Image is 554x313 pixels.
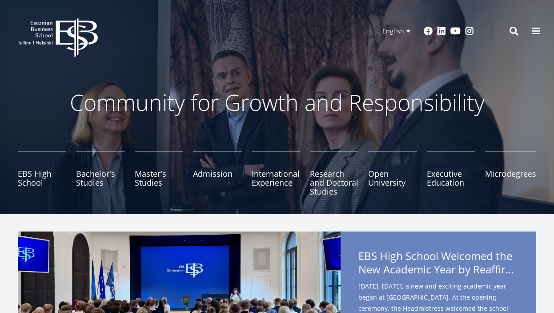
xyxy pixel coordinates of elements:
a: Instagram [465,27,474,36]
a: Research and Doctoral Studies [310,151,358,196]
a: Facebook [424,27,433,36]
span: New Academic Year by Reaffirming Its Core Values [358,263,518,276]
a: Master's Studies [135,151,183,196]
a: Linkedin [437,27,446,36]
a: International Experience [252,151,300,196]
a: Admission [193,151,241,196]
a: Open University [368,151,417,196]
span: EBS High School Welcomed the [358,249,518,279]
a: EBS High School [18,151,66,196]
a: Executive Education [427,151,475,196]
p: Community for Growth and Responsibility [41,89,513,116]
a: Microdegrees [485,151,536,196]
a: Youtube [450,27,461,36]
a: Bachelor's Studies [76,151,124,196]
